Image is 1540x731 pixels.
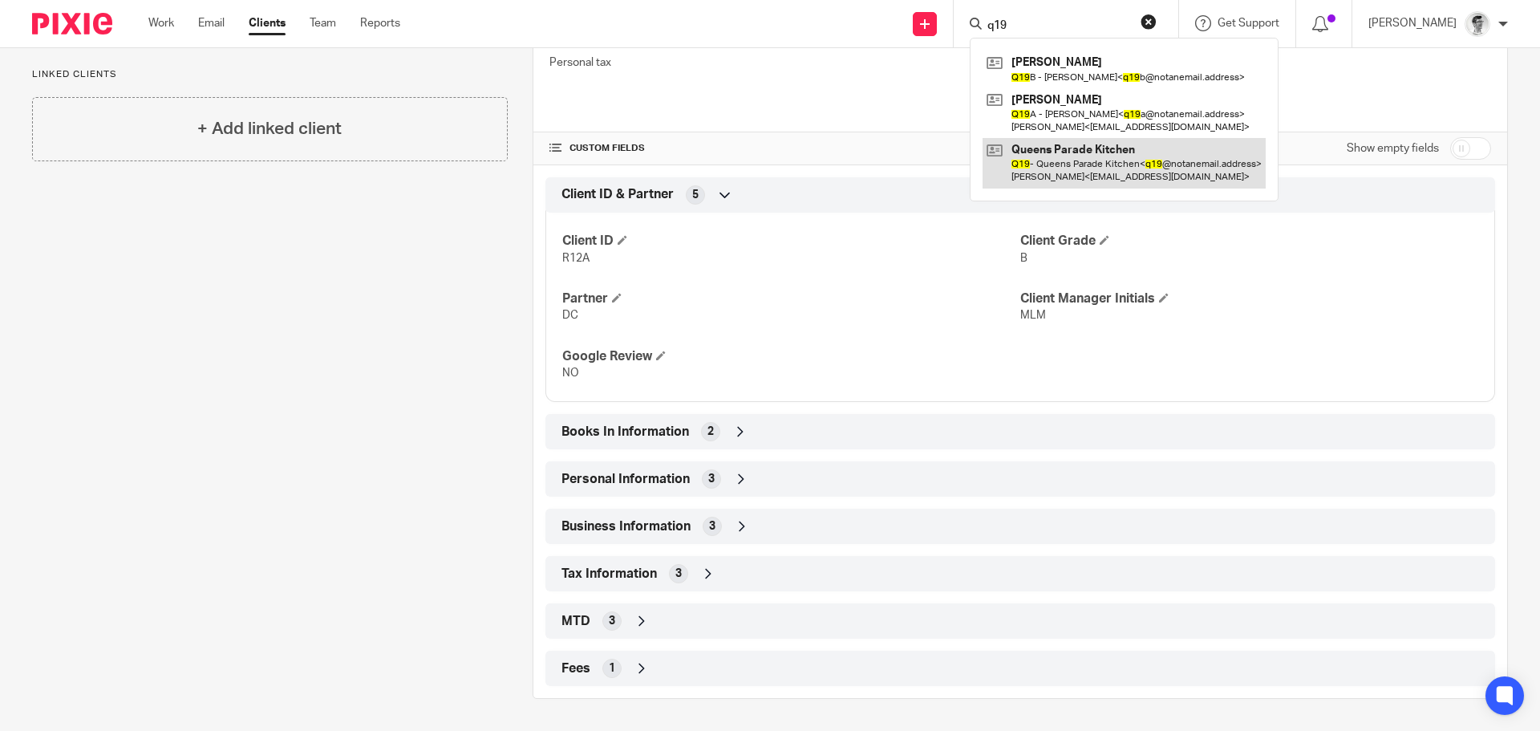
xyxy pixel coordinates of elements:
h4: CUSTOM FIELDS [549,142,1020,155]
p: Personal tax [549,55,1020,71]
span: Personal Information [561,471,690,488]
img: Pixie [32,13,112,35]
h4: Client Manager Initials [1020,290,1478,307]
span: MTD [561,613,590,630]
span: Client ID & Partner [561,186,674,203]
a: Team [310,15,336,31]
span: Books In Information [561,424,689,441]
a: Email [198,15,225,31]
span: 1 [609,660,615,676]
span: Get Support [1218,18,1279,29]
h4: Client ID [562,233,1020,250]
span: 3 [709,518,715,534]
a: Clients [249,15,286,31]
input: Search [986,19,1130,34]
img: Adam_2025.jpg [1465,11,1490,37]
p: Linked clients [32,68,508,81]
button: Clear [1141,14,1157,30]
h4: Partner [562,290,1020,307]
span: 3 [675,566,682,582]
span: B [1020,253,1027,264]
span: Fees [561,660,590,677]
span: DC [562,310,578,321]
label: Show empty fields [1347,140,1439,156]
span: 2 [707,424,714,440]
h4: + Add linked client [197,116,342,141]
span: R12A [562,253,590,264]
a: Work [148,15,174,31]
span: Business Information [561,518,691,535]
span: NO [562,368,579,379]
span: 3 [708,471,715,487]
span: 5 [692,187,699,203]
p: [PERSON_NAME] [1368,15,1457,31]
h4: Google Review [562,348,1020,365]
span: Tax Information [561,566,657,583]
span: MLM [1020,310,1046,321]
span: 3 [609,613,615,629]
h4: Client Grade [1020,233,1478,250]
a: Reports [360,15,400,31]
